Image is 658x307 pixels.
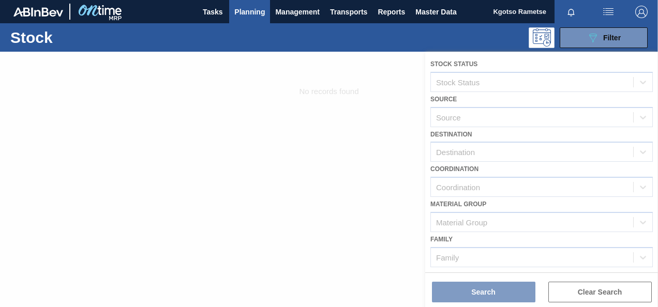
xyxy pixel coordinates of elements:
[529,27,555,48] div: Programming: no user selected
[603,34,621,42] span: Filter
[560,27,648,48] button: Filter
[201,6,224,18] span: Tasks
[378,6,405,18] span: Reports
[602,6,615,18] img: userActions
[555,5,588,19] button: Notifications
[10,32,153,43] h1: Stock
[415,6,456,18] span: Master Data
[635,6,648,18] img: Logout
[330,6,367,18] span: Transports
[13,7,63,17] img: TNhmsLtSVTkK8tSr43FrP2fwEKptu5GPRR3wAAAABJRU5ErkJggg==
[234,6,265,18] span: Planning
[275,6,320,18] span: Management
